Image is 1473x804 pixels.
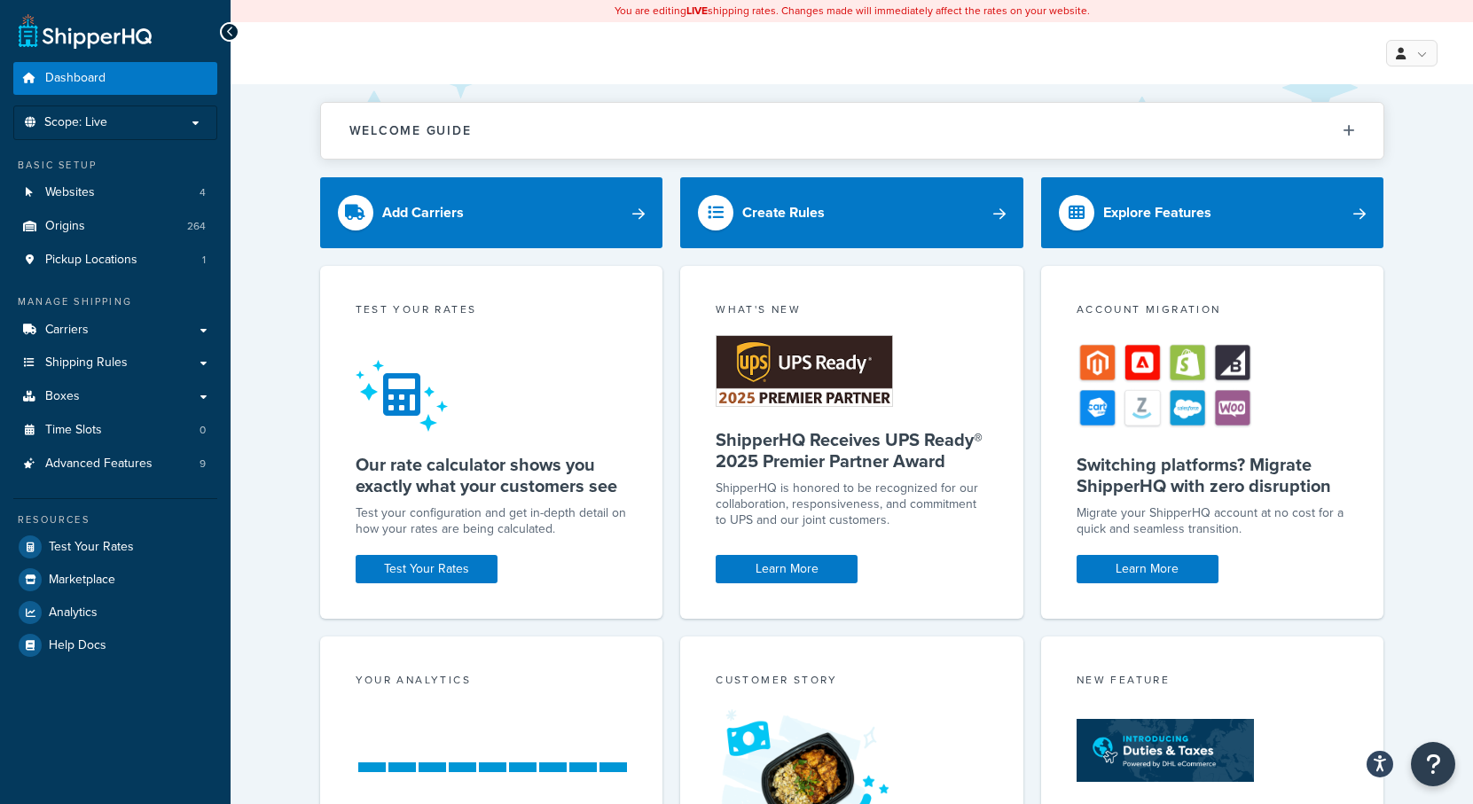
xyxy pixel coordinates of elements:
[13,414,217,447] li: Time Slots
[13,629,217,661] a: Help Docs
[45,219,85,234] span: Origins
[13,512,217,527] div: Resources
[356,555,498,583] a: Test Your Rates
[13,244,217,277] li: Pickup Locations
[716,301,988,322] div: What's New
[13,347,217,379] a: Shipping Rules
[1103,200,1211,225] div: Explore Features
[45,457,153,472] span: Advanced Features
[716,480,988,528] p: ShipperHQ is honored to be recognized for our collaboration, responsiveness, and commitment to UP...
[200,423,206,438] span: 0
[13,531,217,563] a: Test Your Rates
[49,605,98,621] span: Analytics
[49,573,115,588] span: Marketplace
[680,177,1023,248] a: Create Rules
[1077,301,1349,322] div: Account Migration
[49,638,106,653] span: Help Docs
[716,555,858,583] a: Learn More
[356,505,628,537] div: Test your configuration and get in-depth detail on how your rates are being calculated.
[1411,742,1455,786] button: Open Resource Center
[13,62,217,95] a: Dashboard
[686,3,708,19] b: LIVE
[200,457,206,472] span: 9
[1077,672,1349,692] div: New Feature
[716,672,988,692] div: Customer Story
[13,210,217,243] a: Origins264
[13,176,217,209] a: Websites4
[1077,454,1349,496] h5: Switching platforms? Migrate ShipperHQ with zero disruption
[1077,555,1218,583] a: Learn More
[356,672,628,692] div: Your Analytics
[49,540,134,555] span: Test Your Rates
[13,314,217,347] a: Carriers
[382,200,464,225] div: Add Carriers
[13,448,217,480] li: Advanced Features
[13,380,217,413] a: Boxes
[13,597,217,628] a: Analytics
[13,448,217,480] a: Advanced Features9
[13,414,217,447] a: Time Slots0
[45,323,89,338] span: Carriers
[13,176,217,209] li: Websites
[45,389,80,404] span: Boxes
[200,185,206,200] span: 4
[349,124,472,137] h2: Welcome Guide
[13,244,217,277] a: Pickup Locations1
[1041,177,1384,248] a: Explore Features
[742,200,825,225] div: Create Rules
[45,355,128,371] span: Shipping Rules
[13,210,217,243] li: Origins
[45,253,137,268] span: Pickup Locations
[320,177,663,248] a: Add Carriers
[45,423,102,438] span: Time Slots
[716,429,988,472] h5: ShipperHQ Receives UPS Ready® 2025 Premier Partner Award
[13,564,217,596] a: Marketplace
[13,158,217,173] div: Basic Setup
[44,115,107,130] span: Scope: Live
[13,294,217,309] div: Manage Shipping
[356,301,628,322] div: Test your rates
[45,71,106,86] span: Dashboard
[356,454,628,496] h5: Our rate calculator shows you exactly what your customers see
[202,253,206,268] span: 1
[45,185,95,200] span: Websites
[321,103,1383,159] button: Welcome Guide
[187,219,206,234] span: 264
[1077,505,1349,537] div: Migrate your ShipperHQ account at no cost for a quick and seamless transition.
